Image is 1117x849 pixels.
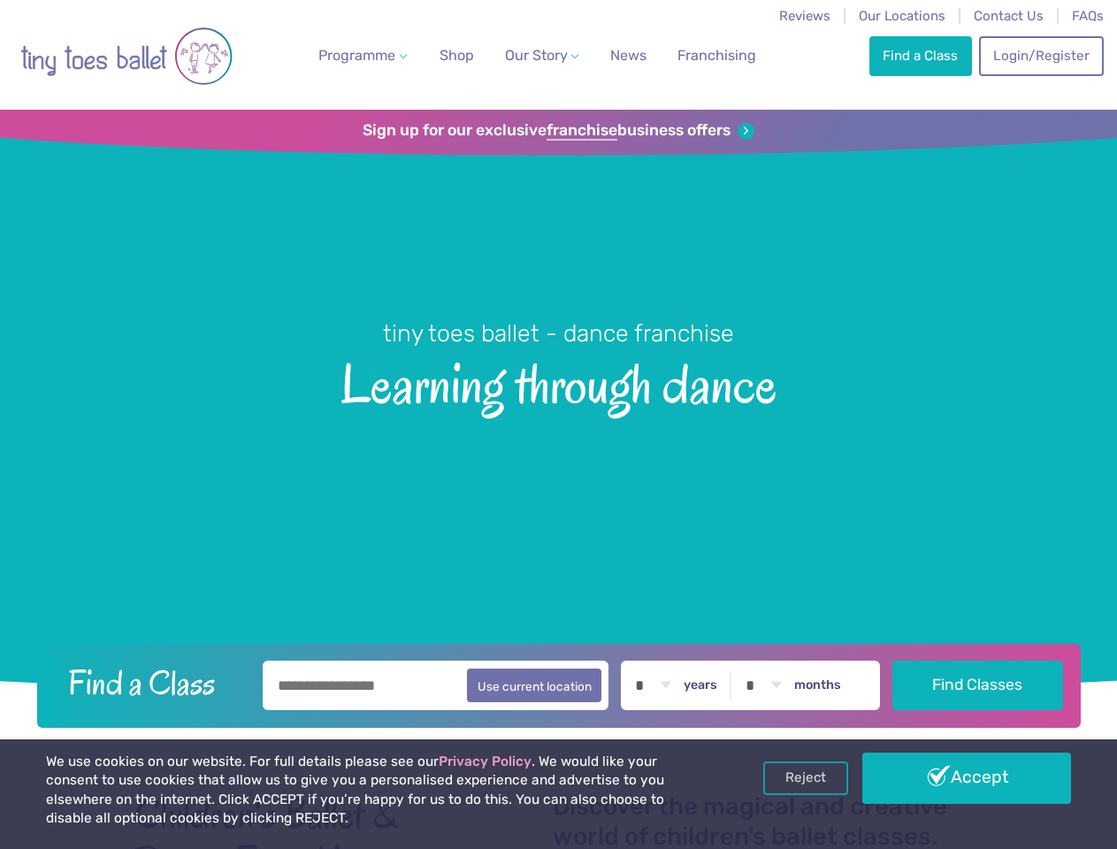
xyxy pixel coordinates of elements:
a: Shop [432,38,481,73]
a: Our Story [497,38,585,73]
a: FAQs [1072,8,1104,24]
a: Find a Class [869,36,972,75]
h2: Find a Class [54,661,250,705]
a: Franchising [670,38,763,73]
button: Find Classes [892,661,1063,710]
span: Shop [440,47,474,64]
a: Reject [763,761,848,795]
strong: franchise [547,121,617,141]
a: Reviews [779,8,830,24]
span: Our Story [505,47,568,64]
a: Sign up for our exclusivefranchisebusiness offers [363,121,754,141]
p: We use cookies on our website. For full details please see our . We would like your consent to us... [46,753,712,829]
label: months [794,677,841,693]
a: News [603,38,654,73]
span: Programme [318,47,395,64]
a: Contact Us [974,8,1044,24]
small: tiny toes ballet - dance franchise [383,319,734,348]
a: Accept [862,753,1071,804]
button: Use current location [467,669,602,702]
span: News [610,47,646,64]
a: Privacy Policy [439,753,532,769]
img: tiny toes ballet [20,11,233,101]
label: years [684,677,717,693]
a: Programme [311,38,414,73]
span: Franchising [677,47,756,64]
a: Login/Register [979,36,1103,75]
span: Learning through dance [28,349,1089,415]
a: Our Locations [859,8,945,24]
